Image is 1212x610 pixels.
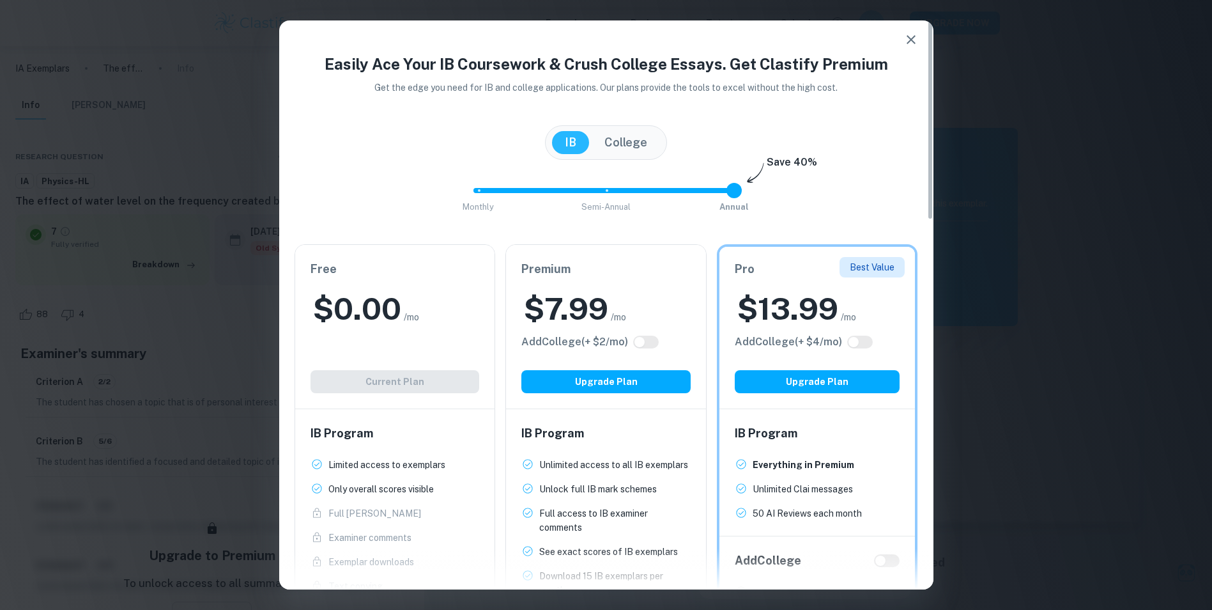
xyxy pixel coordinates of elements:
span: Annual [719,202,749,212]
button: IB [552,131,589,154]
h2: $ 7.99 [524,288,608,329]
h6: IB Program [311,425,480,442]
p: See exact scores of IB exemplars [539,545,678,559]
h6: Free [311,260,480,278]
p: Examiner comments [328,531,411,545]
p: Limited access to exemplars [328,458,445,472]
p: Full access to IB examiner comments [539,506,691,535]
p: Unlock full IB mark schemes [539,482,657,496]
button: Upgrade Plan [521,370,691,393]
h6: Save 40% [767,155,817,176]
p: Best Value [850,260,894,274]
p: Everything in Premium [753,458,854,472]
img: subscription-arrow.svg [747,162,764,184]
h6: Click to see all the additional College features. [735,334,842,350]
button: Upgrade Plan [735,370,900,393]
h6: IB Program [735,425,900,442]
h4: Easily Ace Your IB Coursework & Crush College Essays. Get Clastify Premium [295,52,918,75]
span: Semi-Annual [581,202,631,212]
h6: Pro [735,260,900,278]
span: /mo [611,310,626,324]
h6: Click to see all the additional College features. [521,334,628,350]
p: 50 AI Reviews each month [753,506,862,520]
p: Only overall scores visible [328,482,434,496]
h2: $ 13.99 [737,288,838,329]
h6: Premium [521,260,691,278]
p: Unlimited access to all IB exemplars [539,458,688,472]
p: Unlimited Clai messages [753,482,853,496]
p: Get the edge you need for IB and college applications. Our plans provide the tools to excel witho... [357,81,855,95]
h2: $ 0.00 [313,288,401,329]
span: /mo [841,310,856,324]
span: /mo [404,310,419,324]
button: College [592,131,660,154]
h6: IB Program [521,425,691,442]
p: Full [PERSON_NAME] [328,506,421,520]
span: Monthly [463,202,494,212]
